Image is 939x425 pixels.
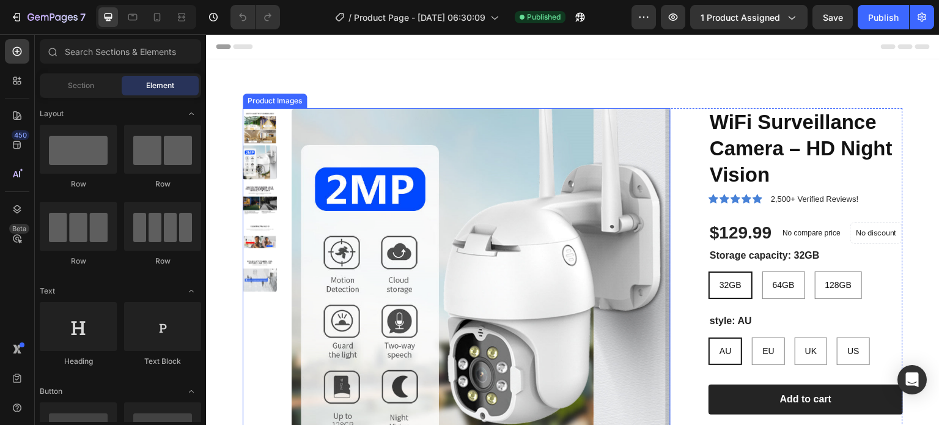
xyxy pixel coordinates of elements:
[182,281,201,301] span: Toggle open
[858,5,909,29] button: Publish
[514,246,536,256] span: 32GB
[619,246,646,256] span: 128GB
[9,224,29,234] div: Beta
[868,11,899,24] div: Publish
[897,365,927,394] div: Open Intercom Messenger
[40,356,117,367] div: Heading
[124,256,201,267] div: Row
[641,312,653,322] span: US
[574,359,625,372] div: Add to cart
[124,179,201,190] div: Row
[40,256,117,267] div: Row
[812,5,853,29] button: Save
[40,386,62,397] span: Button
[503,187,567,211] div: $129.99
[40,108,64,119] span: Layout
[182,104,201,124] span: Toggle open
[565,159,652,171] p: 2,500+ Verified Reviews!
[503,74,697,155] h1: WiFi Surveillance Camera – HD Night Vision
[556,312,568,322] span: EU
[576,195,635,202] p: No compare price
[823,12,843,23] span: Save
[527,12,561,23] span: Published
[12,130,29,140] div: 450
[701,11,780,24] span: 1 product assigned
[503,214,615,229] legend: Storage capacity: 32GB
[182,382,201,401] span: Toggle open
[348,11,352,24] span: /
[124,356,201,367] div: Text Block
[40,39,201,64] input: Search Sections & Elements
[599,312,611,322] span: UK
[5,5,91,29] button: 7
[690,5,808,29] button: 1 product assigned
[650,193,691,204] p: No discount
[80,10,86,24] p: 7
[567,246,589,256] span: 64GB
[40,286,55,297] span: Text
[206,34,939,425] iframe: Design area
[503,350,697,380] button: Add to cart
[354,11,485,24] span: Product Page - [DATE] 06:30:09
[146,80,174,91] span: Element
[514,312,525,322] span: AU
[230,5,280,29] div: Undo/Redo
[68,80,94,91] span: Section
[503,279,547,295] legend: style: AU
[40,179,117,190] div: Row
